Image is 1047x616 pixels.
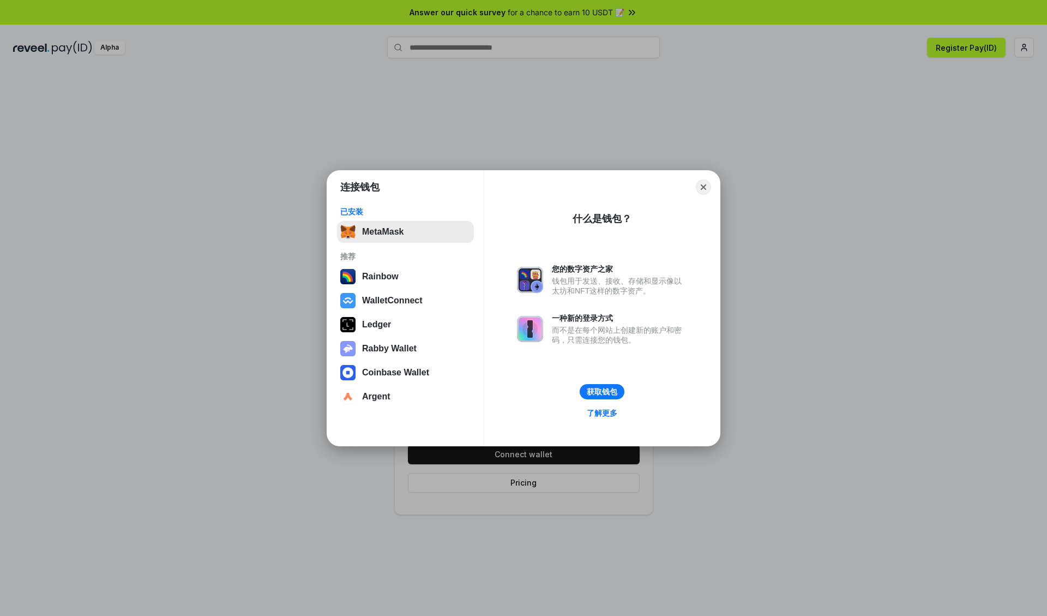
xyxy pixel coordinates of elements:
[362,296,423,306] div: WalletConnect
[340,317,356,332] img: svg+xml,%3Csvg%20xmlns%3D%22http%3A%2F%2Fwww.w3.org%2F2000%2Fsvg%22%20width%3D%2228%22%20height%3...
[362,227,404,237] div: MetaMask
[337,266,474,288] button: Rainbow
[362,392,390,402] div: Argent
[337,338,474,360] button: Rabby Wallet
[340,181,380,194] h1: 连接钱包
[587,408,617,418] div: 了解更多
[580,384,624,399] button: 获取钱包
[552,276,687,296] div: 钱包用于发送、接收、存储和显示像以太坊和NFT这样的数字资产。
[552,313,687,323] div: 一种新的登录方式
[362,344,417,354] div: Rabby Wallet
[517,316,543,342] img: svg+xml,%3Csvg%20xmlns%3D%22http%3A%2F%2Fwww.w3.org%2F2000%2Fsvg%22%20fill%3D%22none%22%20viewBox...
[517,267,543,293] img: svg+xml,%3Csvg%20xmlns%3D%22http%3A%2F%2Fwww.w3.org%2F2000%2Fsvg%22%20fill%3D%22none%22%20viewBox...
[340,252,471,261] div: 推荐
[362,320,391,330] div: Ledger
[573,212,631,225] div: 什么是钱包？
[340,365,356,380] img: svg+xml,%3Csvg%20width%3D%2228%22%20height%3D%2228%22%20viewBox%3D%220%200%2028%2028%22%20fill%3D...
[340,224,356,240] img: svg+xml,%3Csvg%20fill%3D%22none%22%20height%3D%2233%22%20viewBox%3D%220%200%2035%2033%22%20width%...
[340,389,356,404] img: svg+xml,%3Csvg%20width%3D%2228%22%20height%3D%2228%22%20viewBox%3D%220%200%2028%2028%22%20fill%3D...
[362,272,399,282] div: Rainbow
[552,264,687,274] div: 您的数字资产之家
[337,362,474,384] button: Coinbase Wallet
[340,293,356,308] img: svg+xml,%3Csvg%20width%3D%2228%22%20height%3D%2228%22%20viewBox%3D%220%200%2028%2028%22%20fill%3D...
[580,406,624,420] a: 了解更多
[340,341,356,356] img: svg+xml,%3Csvg%20xmlns%3D%22http%3A%2F%2Fwww.w3.org%2F2000%2Fsvg%22%20fill%3D%22none%22%20viewBox...
[552,325,687,345] div: 而不是在每个网站上创建新的账户和密码，只需连接您的钱包。
[587,387,617,397] div: 获取钱包
[337,386,474,408] button: Argent
[337,221,474,243] button: MetaMask
[340,207,471,217] div: 已安装
[337,290,474,312] button: WalletConnect
[340,269,356,284] img: svg+xml,%3Csvg%20width%3D%22120%22%20height%3D%22120%22%20viewBox%3D%220%200%20120%20120%22%20fil...
[696,180,711,195] button: Close
[337,314,474,336] button: Ledger
[362,368,429,378] div: Coinbase Wallet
